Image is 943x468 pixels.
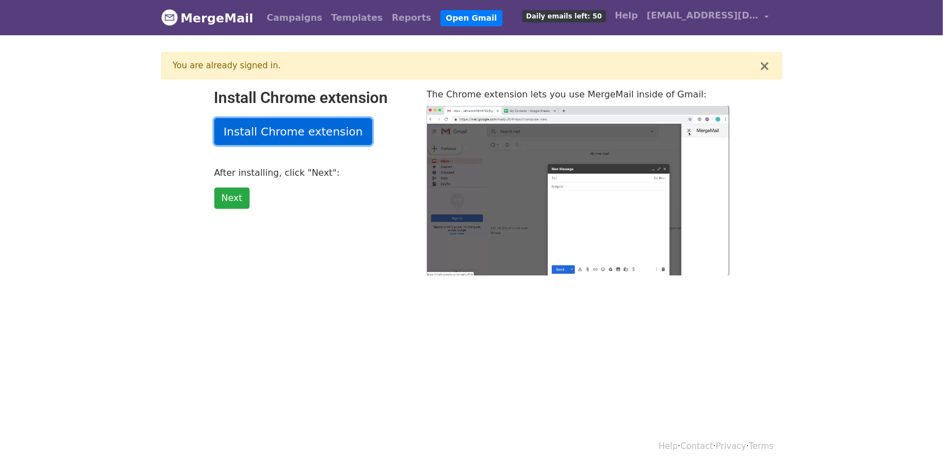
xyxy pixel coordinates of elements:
span: Daily emails left: 50 [522,10,606,22]
span: [EMAIL_ADDRESS][DOMAIN_NAME] [647,9,759,22]
a: Privacy [716,441,746,451]
a: Help [659,441,678,451]
p: The Chrome extension lets you use MergeMail inside of Gmail: [427,88,729,100]
a: Install Chrome extension [214,118,373,145]
iframe: Chat Widget [887,414,943,468]
h2: Install Chrome extension [214,88,410,107]
a: Next [214,188,250,209]
div: You are already signed in. [173,59,759,72]
a: Reports [387,7,436,29]
a: Daily emails left: 50 [518,4,610,27]
a: Terms [749,441,773,451]
a: Campaigns [262,7,327,29]
a: [EMAIL_ADDRESS][DOMAIN_NAME] [642,4,773,31]
p: After installing, click "Next": [214,167,410,179]
a: Templates [327,7,387,29]
a: Help [611,4,642,27]
a: Open Gmail [440,10,503,26]
img: MergeMail logo [161,9,178,26]
a: Contact [681,441,713,451]
a: MergeMail [161,6,254,30]
button: × [759,59,770,73]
